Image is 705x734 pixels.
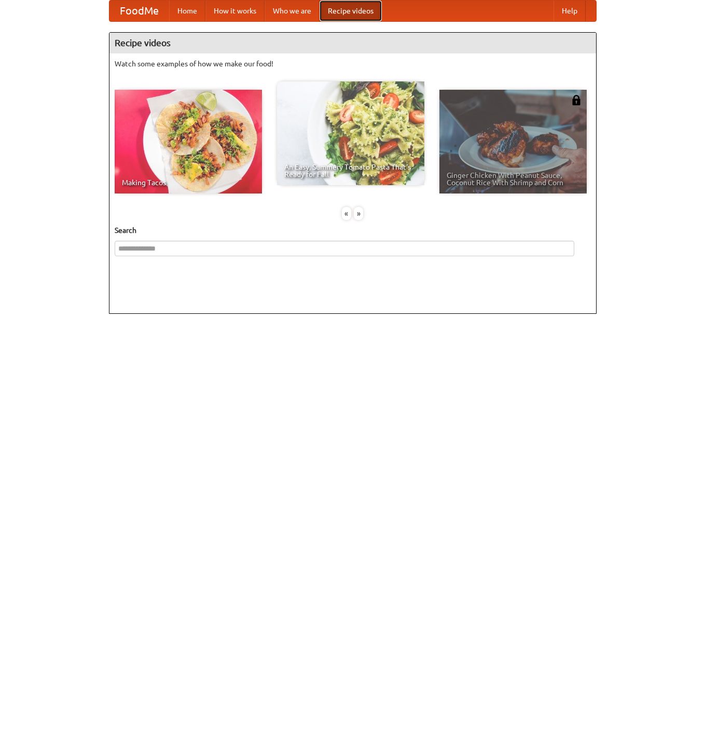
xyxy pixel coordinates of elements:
img: 483408.png [571,95,582,105]
a: An Easy, Summery Tomato Pasta That's Ready for Fall [277,81,424,185]
h4: Recipe videos [109,33,596,53]
a: Making Tacos [115,90,262,193]
a: Home [169,1,205,21]
a: Recipe videos [320,1,382,21]
h5: Search [115,225,591,236]
a: Help [554,1,586,21]
a: How it works [205,1,265,21]
div: » [354,207,363,220]
a: FoodMe [109,1,169,21]
div: « [342,207,351,220]
span: An Easy, Summery Tomato Pasta That's Ready for Fall [284,163,417,178]
p: Watch some examples of how we make our food! [115,59,591,69]
span: Making Tacos [122,179,255,186]
a: Who we are [265,1,320,21]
